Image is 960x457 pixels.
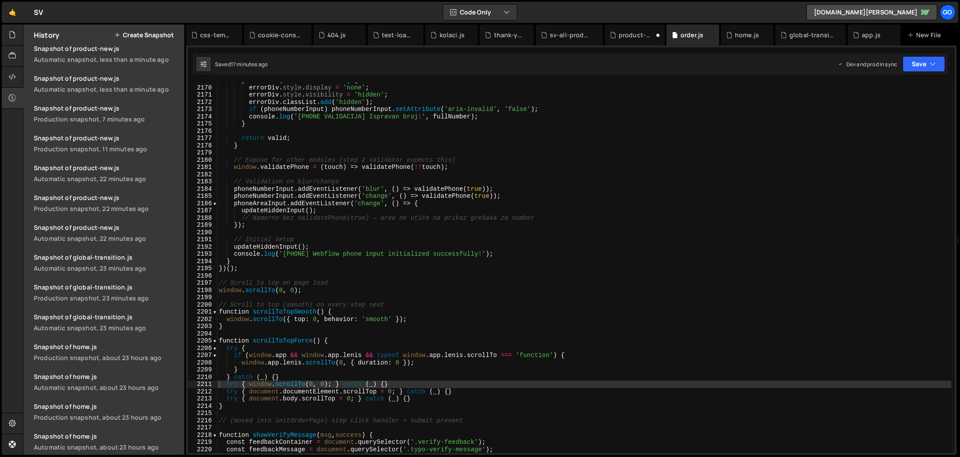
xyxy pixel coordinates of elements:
[29,367,184,397] a: Snapshot of home.js Automatic snapshot, about 23 hours ago
[34,432,179,440] div: Snapshot of home.js
[188,171,218,179] div: 2182
[188,432,218,439] div: 2218
[440,31,465,39] div: kolaci.js
[188,294,218,301] div: 2199
[188,99,218,106] div: 2172
[327,31,346,39] div: 404.js
[907,31,944,39] div: New File
[34,372,179,381] div: Snapshot of home.js
[188,330,218,338] div: 2204
[34,85,179,93] div: Automatic snapshot, less than a minute ago
[940,4,956,20] a: go
[188,301,218,309] div: 2200
[188,149,218,157] div: 2179
[29,307,184,337] a: Snapshot of global-transition.js Automatic snapshot, 23 minutes ago
[188,250,218,258] div: 2193
[862,31,881,39] div: app.js
[188,157,218,164] div: 2180
[34,324,179,332] div: Automatic snapshot, 23 minutes ago
[188,128,218,135] div: 2176
[29,129,184,158] a: Snapshot of product-new.js Production snapshot, 11 minutes ago
[188,395,218,403] div: 2213
[34,402,179,411] div: Snapshot of home.js
[34,74,179,82] div: Snapshot of product-new.js
[789,31,835,39] div: global-transition.js
[188,359,218,367] div: 2208
[29,69,184,99] a: Snapshot of product-new.jsAutomatic snapshot, less than a minute ago
[188,229,218,236] div: 2190
[29,427,184,457] a: Snapshot of home.js Automatic snapshot, about 23 hours ago
[550,31,592,39] div: sv-all-products.js
[188,316,218,323] div: 2202
[29,188,184,218] a: Snapshot of product-new.js Production snapshot, 22 minutes ago
[34,145,179,153] div: Production snapshot, 11 minutes ago
[29,99,184,129] a: Snapshot of product-new.js Production snapshot, 7 minutes ago
[34,283,179,291] div: Snapshot of global-transition.js
[188,272,218,280] div: 2196
[188,236,218,243] div: 2191
[29,337,184,367] a: Snapshot of home.js Production snapshot, about 23 hours ago
[443,4,517,20] button: Code Only
[188,323,218,330] div: 2203
[34,55,179,64] div: Automatic snapshot, less than a minute ago
[34,104,179,112] div: Snapshot of product-new.js
[34,223,179,232] div: Snapshot of product-new.js
[681,31,703,39] div: order.js
[188,164,218,171] div: 2181
[29,397,184,427] a: Snapshot of home.js Production snapshot, about 23 hours ago
[114,32,174,39] button: Create Snapshot
[34,313,179,321] div: Snapshot of global-transition.js
[188,403,218,410] div: 2214
[34,353,179,362] div: Production snapshot, about 23 hours ago
[34,115,179,123] div: Production snapshot, 7 minutes ago
[34,175,179,183] div: Automatic snapshot, 22 minutes ago
[29,248,184,278] a: Snapshot of global-transition.js Automatic snapshot, 23 minutes ago
[188,258,218,265] div: 2194
[34,30,59,40] h2: History
[34,7,43,18] div: SV
[29,158,184,188] a: Snapshot of product-new.js Automatic snapshot, 22 minutes ago
[188,308,218,316] div: 2201
[188,424,218,432] div: 2217
[29,278,184,307] a: Snapshot of global-transition.js Production snapshot, 23 minutes ago
[34,193,179,202] div: Snapshot of product-new.js
[494,31,523,39] div: thank-you.js
[34,264,179,272] div: Automatic snapshot, 23 minutes ago
[188,221,218,229] div: 2189
[188,113,218,121] div: 2174
[34,204,179,213] div: Production snapshot, 22 minutes ago
[188,193,218,200] div: 2185
[188,135,218,142] div: 2177
[806,4,937,20] a: [DOMAIN_NAME][PERSON_NAME]
[188,410,218,417] div: 2215
[188,178,218,186] div: 2183
[34,234,179,243] div: Automatic snapshot, 22 minutes ago
[188,243,218,251] div: 2192
[188,214,218,222] div: 2188
[34,253,179,261] div: Snapshot of global-transition.js
[188,200,218,207] div: 2186
[29,218,184,248] a: Snapshot of product-new.js Automatic snapshot, 22 minutes ago
[188,265,218,272] div: 2195
[29,39,184,69] a: Snapshot of product-new.jsAutomatic snapshot, less than a minute ago
[188,142,218,150] div: 2178
[231,61,268,68] div: 17 minutes ago
[34,164,179,172] div: Snapshot of product-new.js
[188,91,218,99] div: 2171
[34,44,179,53] div: Snapshot of product-new.js
[188,287,218,294] div: 2198
[34,383,179,392] div: Automatic snapshot, about 23 hours ago
[903,56,945,72] button: Save
[188,279,218,287] div: 2197
[2,2,23,23] a: 🤙
[188,446,218,453] div: 2220
[188,388,218,396] div: 2212
[188,207,218,214] div: 2187
[838,61,897,68] div: Dev and prod in sync
[188,186,218,193] div: 2184
[34,294,179,302] div: Production snapshot, 23 minutes ago
[619,31,654,39] div: product-new.js
[215,61,268,68] div: Saved
[34,443,179,451] div: Automatic snapshot, about 23 hours ago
